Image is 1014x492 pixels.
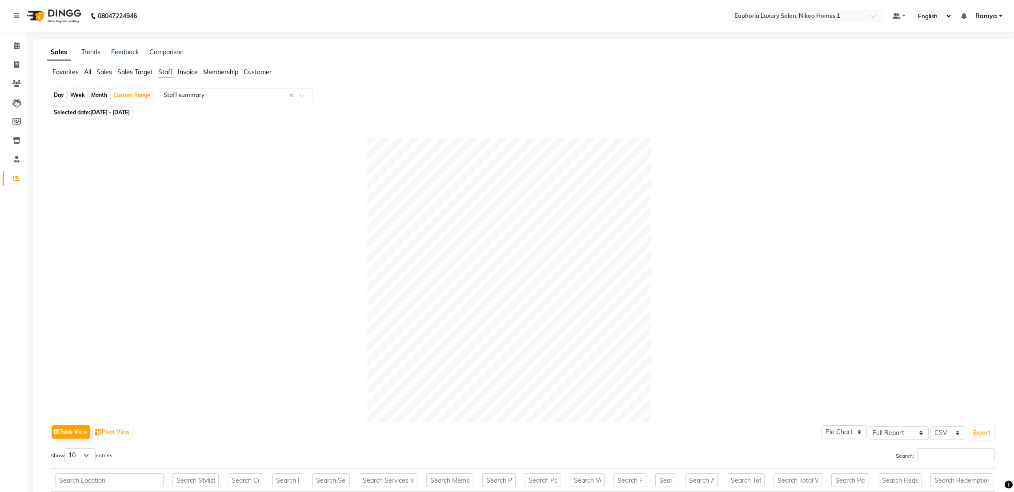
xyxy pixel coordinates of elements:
b: 08047224946 [98,4,137,28]
input: Search Stylist [172,473,219,487]
img: pivot.png [95,429,102,436]
input: Search Memberships [426,473,473,487]
span: All [84,68,91,76]
input: Search Total [727,473,765,487]
input: Search Customer [228,473,263,487]
input: Search Vouchers [570,473,604,487]
button: Export [970,425,994,440]
input: Search Redemption [878,473,922,487]
span: Membership [203,68,238,76]
div: Day [52,89,66,101]
button: Pivot View [93,425,132,439]
label: Show entries [51,448,112,462]
span: Staff [158,68,172,76]
input: Search Location [55,473,164,487]
input: Search Invoices [272,473,303,487]
input: Search: [917,448,995,462]
a: Sales [47,44,71,60]
input: Search Gifts [655,473,676,487]
span: Sales [96,68,112,76]
input: Search Payment [831,473,870,487]
span: Ramya [975,12,997,21]
div: Week [68,89,87,101]
div: Custom Range [111,89,152,101]
a: Trends [81,48,100,56]
label: Search: [896,448,995,462]
img: logo [23,4,84,28]
input: Search Services W/o Tax [359,473,417,487]
span: Sales Target [117,68,153,76]
span: Selected date: [52,107,132,118]
button: Table View [52,425,90,439]
input: Search Total W/o Tax [774,473,822,487]
input: Search Services [312,473,350,487]
a: Comparison [149,48,184,56]
input: Search Packages [525,473,561,487]
div: Month [89,89,109,101]
input: Search Average [685,473,718,487]
span: [DATE] - [DATE] [90,109,130,116]
span: Invoice [178,68,198,76]
input: Search Products [482,473,516,487]
input: Search Redemption Share [930,473,993,487]
span: Customer [244,68,272,76]
span: Favorites [52,68,79,76]
select: Showentries [64,448,96,462]
span: Clear all [289,91,297,100]
a: Feedback [111,48,139,56]
input: Search Prepaid [613,473,646,487]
